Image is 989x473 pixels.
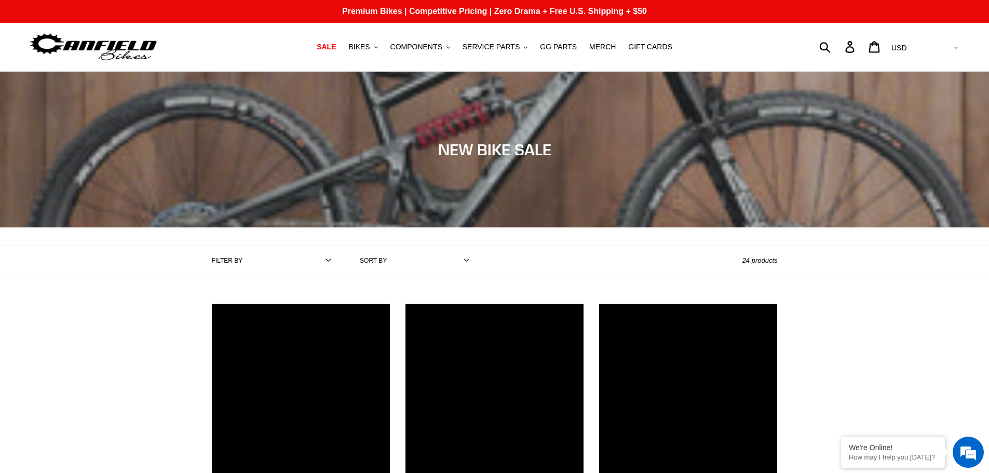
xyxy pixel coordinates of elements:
input: Search [825,35,851,58]
label: Filter by [212,256,243,265]
div: We're Online! [849,443,937,452]
span: GIFT CARDS [628,43,672,51]
span: 24 products [742,256,778,264]
a: GG PARTS [535,40,582,54]
p: How may I help you today? [849,453,937,461]
span: GG PARTS [540,43,577,51]
button: SERVICE PARTS [457,40,533,54]
label: Sort by [360,256,387,265]
span: SALE [317,43,336,51]
span: COMPONENTS [390,43,442,51]
span: MERCH [589,43,616,51]
img: Canfield Bikes [29,31,158,63]
span: SERVICE PARTS [463,43,520,51]
span: BIKES [348,43,370,51]
button: BIKES [343,40,383,54]
span: NEW BIKE SALE [438,140,551,159]
a: SALE [311,40,341,54]
a: GIFT CARDS [623,40,678,54]
button: COMPONENTS [385,40,455,54]
a: MERCH [584,40,621,54]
